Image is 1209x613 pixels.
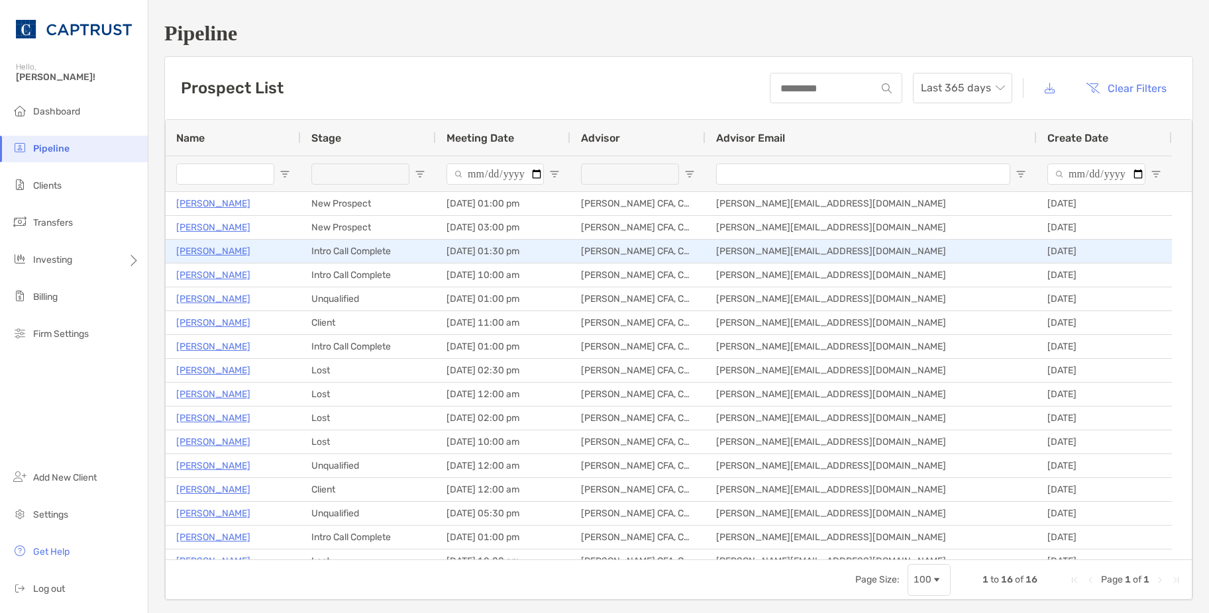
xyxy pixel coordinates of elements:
[176,243,250,259] a: [PERSON_NAME]
[706,311,1037,334] div: [PERSON_NAME][EMAIL_ADDRESS][DOMAIN_NAME]
[301,454,436,477] div: Unqualified
[436,263,570,287] div: [DATE] 10:00 am
[176,267,250,283] a: [PERSON_NAME]
[570,287,706,310] div: [PERSON_NAME] CFA, CAIA, CFP®
[706,335,1037,358] div: [PERSON_NAME][EMAIL_ADDRESS][DOMAIN_NAME]
[1037,216,1172,239] div: [DATE]
[301,383,436,406] div: Lost
[436,192,570,215] div: [DATE] 01:00 pm
[706,549,1037,573] div: [PERSON_NAME][EMAIL_ADDRESS][DOMAIN_NAME]
[855,574,900,585] div: Page Size:
[12,140,28,156] img: pipeline icon
[311,132,341,144] span: Stage
[570,263,706,287] div: [PERSON_NAME] CFA, CAIA, CFP®
[176,434,250,450] a: [PERSON_NAME]
[706,192,1037,215] div: [PERSON_NAME][EMAIL_ADDRESS][DOMAIN_NAME]
[882,83,892,93] img: input icon
[436,502,570,525] div: [DATE] 05:30 pm
[176,386,250,402] p: [PERSON_NAME]
[176,338,250,355] p: [PERSON_NAME]
[1025,574,1037,585] span: 16
[1143,574,1149,585] span: 1
[1037,240,1172,263] div: [DATE]
[570,502,706,525] div: [PERSON_NAME] CFA, CAIA, CFP®
[16,5,132,53] img: CAPTRUST Logo
[1076,73,1177,103] button: Clear Filters
[12,177,28,193] img: clients icon
[1037,430,1172,453] div: [DATE]
[706,216,1037,239] div: [PERSON_NAME][EMAIL_ADDRESS][DOMAIN_NAME]
[301,311,436,334] div: Client
[1037,478,1172,501] div: [DATE]
[1037,454,1172,477] div: [DATE]
[33,143,70,154] span: Pipeline
[301,478,436,501] div: Client
[706,406,1037,430] div: [PERSON_NAME][EMAIL_ADDRESS][DOMAIN_NAME]
[436,454,570,477] div: [DATE] 12:00 am
[1085,575,1096,585] div: Previous Page
[33,583,65,594] span: Log out
[12,288,28,304] img: billing icon
[181,79,284,97] h3: Prospect List
[301,526,436,549] div: Intro Call Complete
[436,335,570,358] div: [DATE] 01:00 pm
[1151,169,1161,179] button: Open Filter Menu
[176,314,250,331] p: [PERSON_NAME]
[908,564,951,596] div: Page Size
[549,169,560,179] button: Open Filter Menu
[706,502,1037,525] div: [PERSON_NAME][EMAIL_ADDRESS][DOMAIN_NAME]
[716,132,785,144] span: Advisor Email
[436,526,570,549] div: [DATE] 01:00 pm
[706,478,1037,501] div: [PERSON_NAME][EMAIL_ADDRESS][DOMAIN_NAME]
[301,192,436,215] div: New Prospect
[706,359,1037,382] div: [PERSON_NAME][EMAIL_ADDRESS][DOMAIN_NAME]
[176,481,250,498] a: [PERSON_NAME]
[1037,549,1172,573] div: [DATE]
[301,406,436,430] div: Lost
[176,219,250,236] a: [PERSON_NAME]
[12,103,28,118] img: dashboard icon
[1037,335,1172,358] div: [DATE]
[33,472,97,483] span: Add New Client
[570,526,706,549] div: [PERSON_NAME] CFA, CAIA, CFP®
[301,335,436,358] div: Intro Call Complete
[176,457,250,474] a: [PERSON_NAME]
[1037,383,1172,406] div: [DATE]
[1047,164,1145,185] input: Create Date Filter Input
[301,430,436,453] div: Lost
[176,195,250,212] p: [PERSON_NAME]
[1171,575,1181,585] div: Last Page
[436,240,570,263] div: [DATE] 01:30 pm
[176,553,250,569] p: [PERSON_NAME]
[176,410,250,426] a: [PERSON_NAME]
[415,169,425,179] button: Open Filter Menu
[176,505,250,522] p: [PERSON_NAME]
[447,164,544,185] input: Meeting Date Filter Input
[1037,359,1172,382] div: [DATE]
[33,546,70,557] span: Get Help
[33,509,68,520] span: Settings
[706,287,1037,310] div: [PERSON_NAME][EMAIL_ADDRESS][DOMAIN_NAME]
[706,454,1037,477] div: [PERSON_NAME][EMAIL_ADDRESS][DOMAIN_NAME]
[33,106,80,117] span: Dashboard
[716,164,1010,185] input: Advisor Email Filter Input
[436,478,570,501] div: [DATE] 12:00 am
[1037,526,1172,549] div: [DATE]
[570,430,706,453] div: [PERSON_NAME] CFA, CAIA, CFP®
[12,251,28,267] img: investing icon
[12,214,28,230] img: transfers icon
[1069,575,1080,585] div: First Page
[1133,574,1141,585] span: of
[176,291,250,307] a: [PERSON_NAME]
[301,240,436,263] div: Intro Call Complete
[16,71,140,83] span: [PERSON_NAME]!
[436,311,570,334] div: [DATE] 11:00 am
[570,359,706,382] div: [PERSON_NAME] CFA, CAIA, CFP®
[176,362,250,379] a: [PERSON_NAME]
[301,263,436,287] div: Intro Call Complete
[12,469,28,485] img: add_new_client icon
